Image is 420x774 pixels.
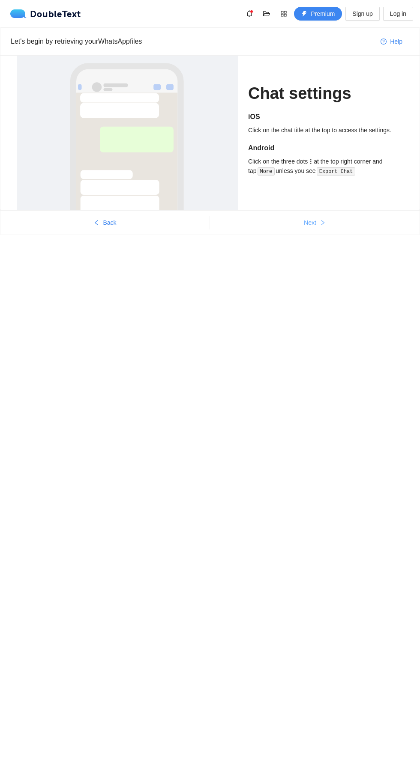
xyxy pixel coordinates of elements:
b: ⋮ [308,158,314,165]
span: bell [243,10,256,17]
button: appstore [277,7,291,21]
h1: Chat settings [248,83,403,104]
code: More [258,167,275,176]
button: folder-open [260,7,273,21]
img: logo [10,9,30,18]
span: Premium [311,9,335,18]
div: Let's begin by retrieving your WhatsApp files [11,36,374,47]
span: thunderbolt [301,11,307,18]
button: question-circleHelp [374,35,409,48]
span: Back [103,218,116,227]
button: bell [243,7,256,21]
code: Export Chat [317,167,355,176]
button: Log in [383,7,413,21]
h5: iOS [248,112,403,122]
div: Click on the three dots at the top right corner and tap unless you see [248,157,403,176]
span: question-circle [381,39,387,45]
span: folder-open [260,10,273,17]
h5: Android [248,143,403,153]
button: Nextright [210,216,420,229]
span: Next [304,218,316,227]
span: Help [390,37,402,46]
button: leftBack [0,216,210,229]
button: thunderboltPremium [294,7,342,21]
span: left [93,220,99,226]
div: Click on the chat title at the top to access the settings. [248,125,403,135]
a: logoDoubleText [10,9,81,18]
div: DoubleText [10,9,81,18]
span: Log in [390,9,406,18]
button: Sign up [345,7,379,21]
span: appstore [277,10,290,17]
span: right [320,220,326,226]
span: Sign up [352,9,372,18]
